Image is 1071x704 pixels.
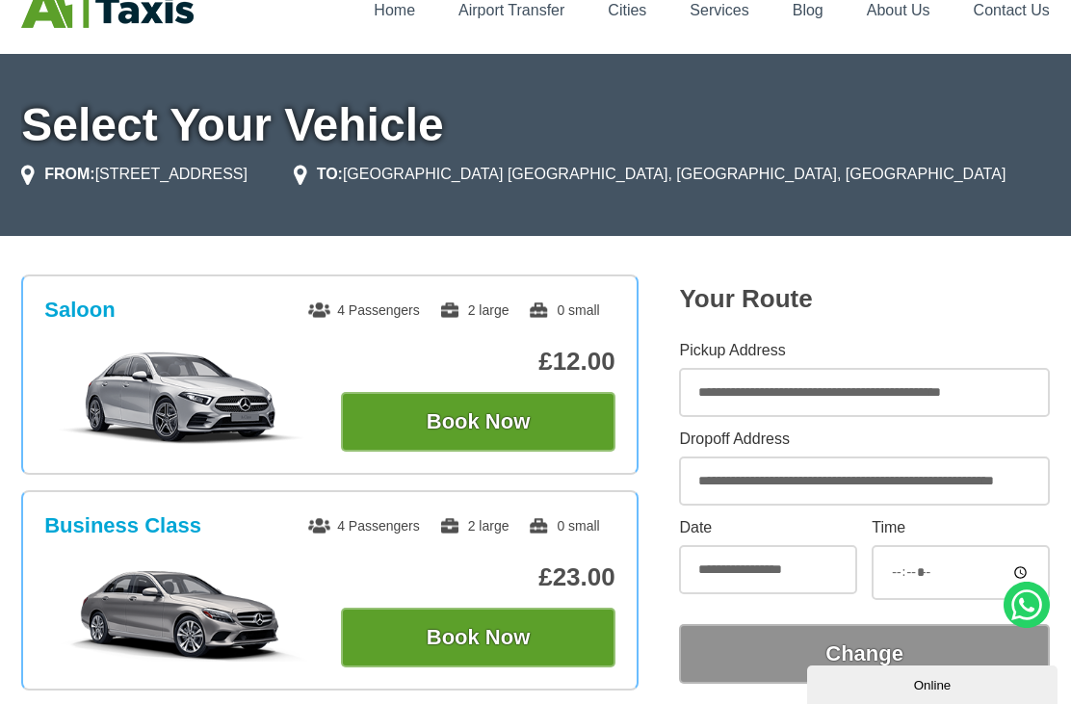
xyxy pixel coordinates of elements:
span: 2 large [439,518,509,534]
a: About Us [867,2,930,18]
a: Contact Us [974,2,1050,18]
img: Saloon [44,350,318,446]
img: Business Class [44,565,318,662]
button: Book Now [341,392,614,452]
a: Airport Transfer [458,2,564,18]
label: Time [872,520,1049,535]
iframe: chat widget [807,662,1061,704]
strong: TO: [317,166,343,182]
span: 0 small [528,302,599,318]
a: Blog [793,2,823,18]
span: 4 Passengers [308,518,420,534]
span: 4 Passengers [308,302,420,318]
button: Change [679,624,1049,684]
h3: Saloon [44,298,115,323]
button: Book Now [341,608,614,667]
p: £12.00 [341,347,614,377]
li: [GEOGRAPHIC_DATA] [GEOGRAPHIC_DATA], [GEOGRAPHIC_DATA], [GEOGRAPHIC_DATA] [294,163,1006,186]
h3: Business Class [44,513,201,538]
h2: Your Route [679,284,1049,314]
a: Cities [608,2,646,18]
label: Pickup Address [679,343,1049,358]
li: [STREET_ADDRESS] [21,163,248,186]
a: Home [374,2,415,18]
span: 0 small [528,518,599,534]
p: £23.00 [341,562,614,592]
label: Date [679,520,856,535]
span: 2 large [439,302,509,318]
strong: FROM: [44,166,94,182]
a: Services [690,2,748,18]
h1: Select Your Vehicle [21,102,1050,148]
label: Dropoff Address [679,431,1049,447]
